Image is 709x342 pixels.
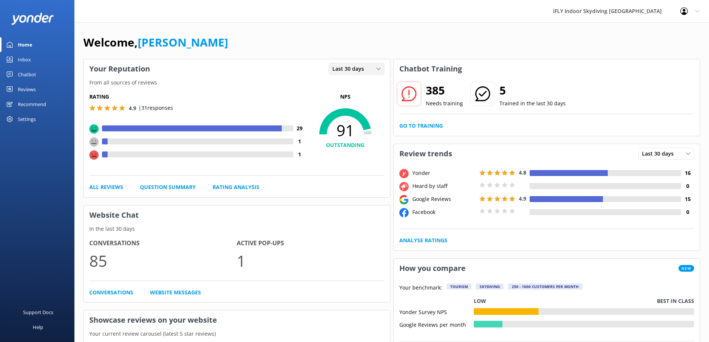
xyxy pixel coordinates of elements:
[394,59,467,79] h3: Chatbot Training
[138,104,173,112] p: | 31 responses
[84,330,390,338] p: Your current review carousel (latest 5 star reviews)
[394,144,458,163] h3: Review trends
[18,52,31,67] div: Inbox
[84,59,156,79] h3: Your Reputation
[519,169,526,176] span: 4.8
[306,141,384,149] h4: OUTSTANDING
[447,284,472,290] div: Tourism
[33,320,43,335] div: Help
[499,81,566,99] h2: 5
[89,183,123,191] a: All Reviews
[89,239,237,248] h4: Conversations
[150,288,201,297] a: Website Messages
[681,208,694,216] h4: 0
[23,305,53,320] div: Support Docs
[519,195,526,202] span: 4.9
[293,150,306,159] h4: 1
[411,208,478,216] div: Facebook
[499,99,566,108] p: Trained in the last 30 days
[18,97,46,112] div: Recommend
[84,310,390,330] h3: Showcase reviews on your website
[411,182,478,190] div: Heard by staff
[426,81,463,99] h2: 385
[399,284,442,293] p: Your benchmark:
[237,239,384,248] h4: Active Pop-ups
[237,248,384,273] p: 1
[399,236,447,244] a: Analyse Ratings
[18,82,36,97] div: Reviews
[306,121,384,140] span: 91
[293,124,306,132] h4: 29
[399,321,474,327] div: Google Reviews per month
[89,93,306,101] h5: Rating
[681,195,694,203] h4: 15
[129,105,136,112] span: 4.9
[332,65,368,73] span: Last 30 days
[399,308,474,315] div: Yonder Survey NPS
[394,259,471,278] h3: How you compare
[476,284,504,290] div: Skydiving
[138,35,228,50] a: [PERSON_NAME]
[306,93,384,101] p: NPS
[84,225,390,233] p: In the last 30 days
[89,288,133,297] a: Conversations
[426,99,463,108] p: Needs training
[642,150,678,158] span: Last 30 days
[18,37,32,52] div: Home
[293,137,306,146] h4: 1
[678,265,694,272] span: New
[84,79,390,87] p: From all sources of reviews
[399,122,443,130] a: Go to Training
[657,297,694,305] p: Best in class
[84,205,390,225] h3: Website Chat
[474,297,486,305] p: Low
[18,67,36,82] div: Chatbot
[18,112,36,127] div: Settings
[508,284,582,290] div: 250 - 1000 customers per month
[89,248,237,273] p: 85
[11,13,54,25] img: yonder-white-logo.png
[681,182,694,190] h4: 0
[140,183,196,191] a: Question Summary
[83,33,228,51] h1: Welcome,
[213,183,259,191] a: Rating Analysis
[411,169,478,177] div: Yonder
[681,169,694,177] h4: 16
[411,195,478,203] div: Google Reviews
